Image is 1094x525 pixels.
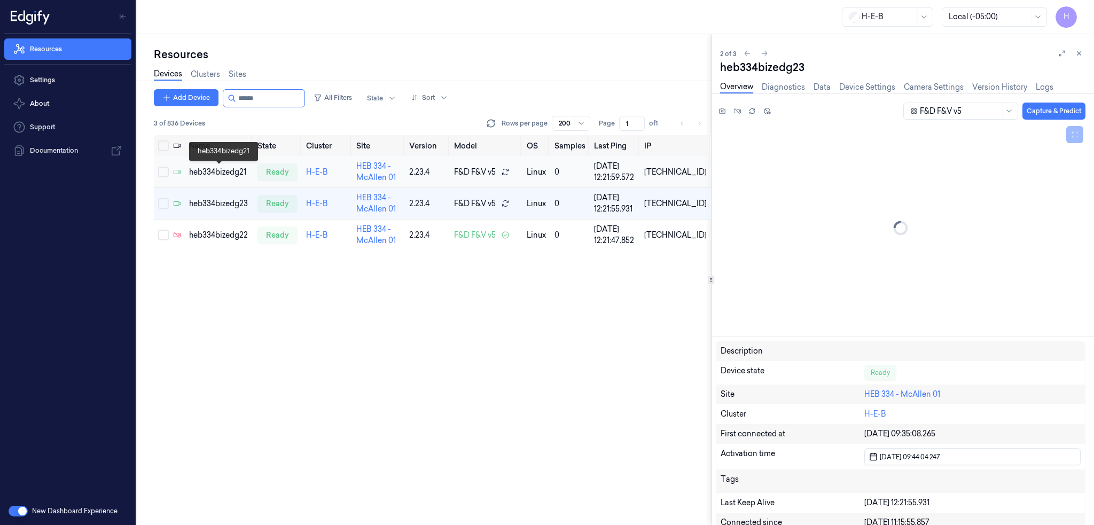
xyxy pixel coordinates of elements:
button: Capture & Predict [1022,103,1085,120]
button: H [1056,6,1077,28]
div: [DATE] 12:21:47.852 [594,224,636,246]
div: Site [721,389,865,400]
span: 3 of 836 Devices [154,119,205,128]
div: [TECHNICAL_ID] [644,230,707,241]
div: [DATE] 12:21:59.572 [594,161,636,183]
span: F&D F&V v5 [454,230,496,241]
a: Resources [4,38,131,60]
a: Data [814,82,831,93]
div: 0 [554,230,585,241]
button: Toggle Navigation [114,8,131,25]
div: First connected at [721,428,865,440]
a: Support [4,116,131,138]
div: Device state [721,365,865,380]
a: Device Settings [839,82,895,93]
div: [DATE] 09:35:08.265 [864,428,1081,440]
a: Sites [229,69,246,80]
button: Select all [158,140,169,151]
div: Resources [154,47,711,62]
div: 2.23.4 [409,167,446,178]
button: All Filters [309,89,356,106]
p: Rows per page [502,119,548,128]
div: Activation time [721,448,865,465]
div: 0 [554,198,585,209]
div: ready [257,226,298,244]
p: linux [527,230,546,241]
th: Cluster [302,135,352,156]
a: Clusters [191,69,220,80]
div: Cluster [721,409,865,420]
p: linux [527,198,546,209]
span: F&D F&V v5 [454,167,496,178]
div: heb334bizedg22 [189,230,249,241]
th: Model [450,135,522,156]
a: H-E-B [306,167,328,177]
a: H-E-B [306,230,328,240]
th: OS [522,135,550,156]
a: Documentation [4,140,131,161]
div: Tags [721,474,865,489]
div: [DATE] 12:21:55.931 [594,192,636,215]
div: Ready [864,365,896,380]
a: Devices [154,68,182,81]
div: 2.23.4 [409,230,446,241]
p: linux [527,167,546,178]
a: Overview [720,81,753,93]
button: [DATE] 09:44:04.247 [864,448,1081,465]
div: ready [257,163,298,181]
div: heb334bizedg23 [189,198,249,209]
span: of 1 [649,119,666,128]
a: Version History [972,82,1027,93]
div: [TECHNICAL_ID] [644,198,707,209]
div: heb334bizedg21 [189,167,249,178]
span: F&D F&V v5 [454,198,496,209]
span: 2 of 3 [720,49,737,58]
span: Page [599,119,615,128]
a: H-E-B [306,199,328,208]
button: Add Device [154,89,218,106]
div: Last Keep Alive [721,497,865,508]
a: HEB 334 - McAllen 01 [356,224,396,245]
div: ready [257,195,298,212]
a: HEB 334 - McAllen 01 [356,193,396,214]
a: Diagnostics [762,82,805,93]
a: H-E-B [864,409,886,419]
div: heb334bizedg23 [720,60,1085,75]
div: 0 [554,167,585,178]
div: Description [721,346,865,357]
div: 2.23.4 [409,198,446,209]
th: Name [185,135,253,156]
th: IP [640,135,711,156]
th: Samples [550,135,590,156]
div: [DATE] 12:21:55.931 [864,497,1081,508]
th: Site [352,135,405,156]
th: State [253,135,302,156]
a: Camera Settings [904,82,964,93]
button: Select row [158,230,169,240]
a: HEB 334 - McAllen 01 [356,161,396,182]
a: Logs [1036,82,1053,93]
span: [DATE] 09:44:04.247 [878,452,940,462]
div: [TECHNICAL_ID] [644,167,707,178]
th: Last Ping [590,135,640,156]
button: Select row [158,198,169,209]
nav: pagination [675,116,707,131]
button: About [4,93,131,114]
button: Select row [158,167,169,177]
a: Settings [4,69,131,91]
a: HEB 334 - McAllen 01 [864,389,940,399]
th: Version [405,135,450,156]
